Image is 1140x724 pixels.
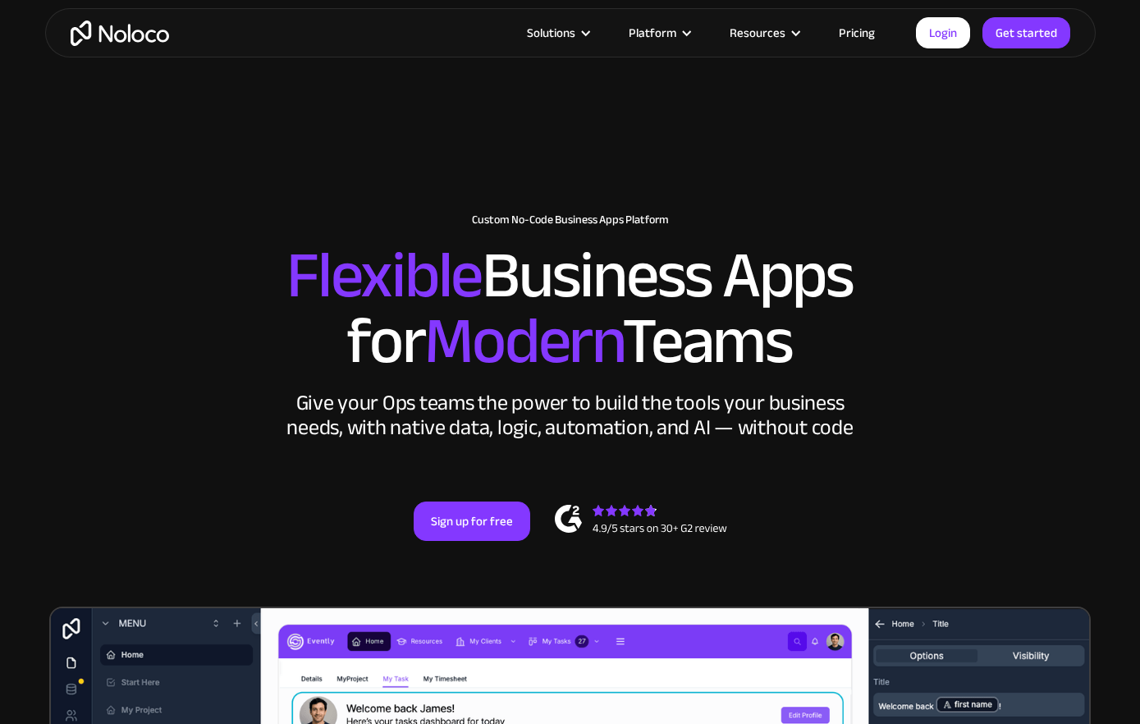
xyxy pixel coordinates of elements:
[414,502,530,541] a: Sign up for free
[709,22,818,44] div: Resources
[818,22,895,44] a: Pricing
[283,391,858,440] div: Give your Ops teams the power to build the tools your business needs, with native data, logic, au...
[424,280,622,402] span: Modern
[608,22,709,44] div: Platform
[629,22,676,44] div: Platform
[62,243,1079,374] h2: Business Apps for Teams
[916,17,970,48] a: Login
[730,22,785,44] div: Resources
[71,21,169,46] a: home
[982,17,1070,48] a: Get started
[286,214,482,337] span: Flexible
[62,213,1079,227] h1: Custom No-Code Business Apps Platform
[527,22,575,44] div: Solutions
[506,22,608,44] div: Solutions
